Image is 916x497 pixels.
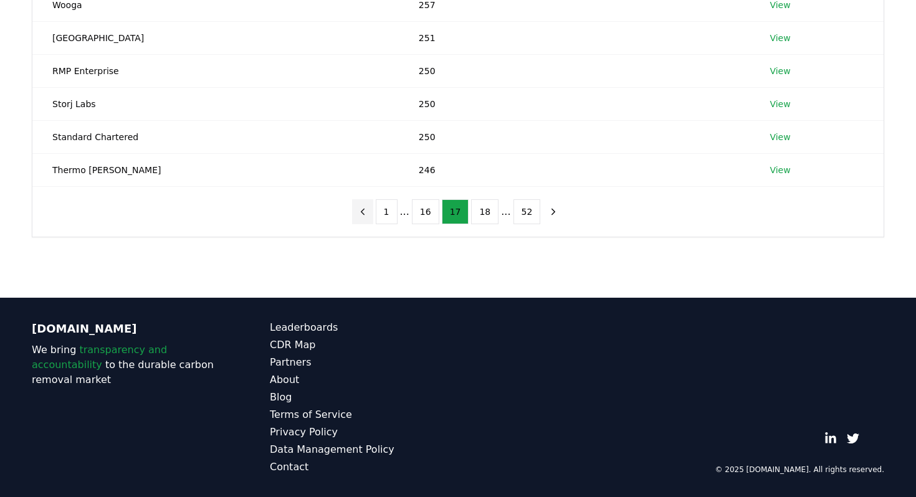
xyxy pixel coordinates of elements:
[32,344,167,371] span: transparency and accountability
[770,65,790,77] a: View
[399,153,750,186] td: 246
[770,32,790,44] a: View
[770,98,790,110] a: View
[270,320,458,335] a: Leaderboards
[824,432,837,445] a: LinkedIn
[32,87,399,120] td: Storj Labs
[352,199,373,224] button: previous page
[32,320,220,338] p: [DOMAIN_NAME]
[399,120,750,153] td: 250
[543,199,564,224] button: next page
[270,407,458,422] a: Terms of Service
[400,204,409,219] li: ...
[32,343,220,387] p: We bring to the durable carbon removal market
[270,460,458,475] a: Contact
[32,153,399,186] td: Thermo [PERSON_NAME]
[442,199,469,224] button: 17
[501,204,510,219] li: ...
[270,442,458,457] a: Data Management Policy
[471,199,499,224] button: 18
[270,372,458,387] a: About
[399,87,750,120] td: 250
[513,199,541,224] button: 52
[270,355,458,370] a: Partners
[770,131,790,143] a: View
[270,390,458,405] a: Blog
[770,164,790,176] a: View
[32,120,399,153] td: Standard Chartered
[399,54,750,87] td: 250
[32,21,399,54] td: [GEOGRAPHIC_DATA]
[270,338,458,353] a: CDR Map
[270,425,458,440] a: Privacy Policy
[399,21,750,54] td: 251
[412,199,439,224] button: 16
[715,465,884,475] p: © 2025 [DOMAIN_NAME]. All rights reserved.
[32,54,399,87] td: RMP Enterprise
[376,199,398,224] button: 1
[847,432,859,445] a: Twitter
